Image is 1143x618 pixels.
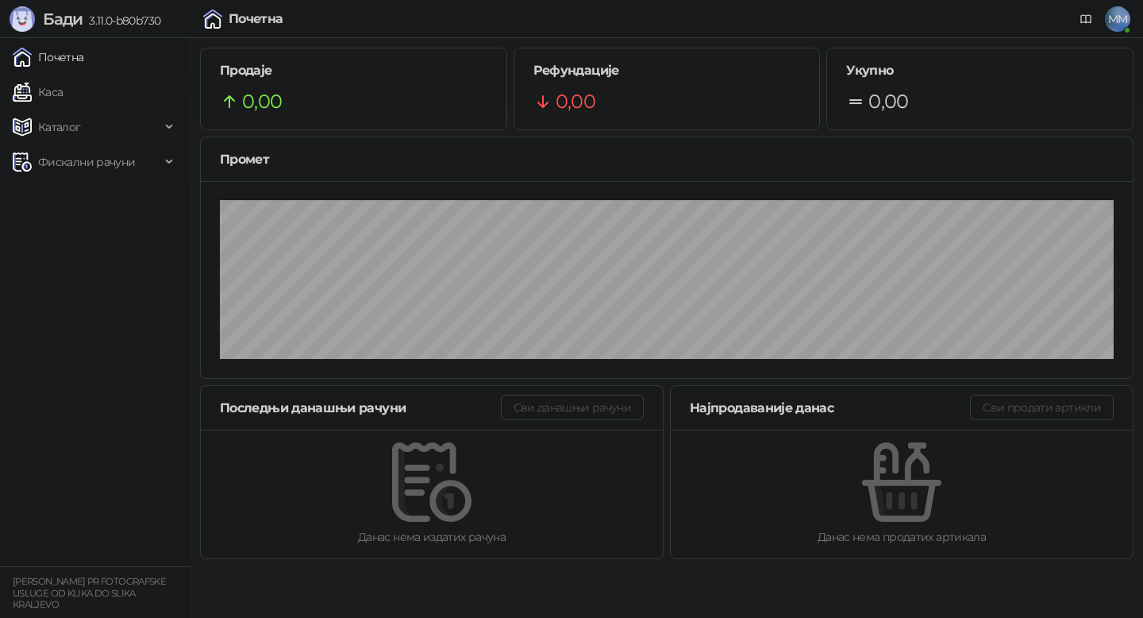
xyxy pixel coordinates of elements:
h5: Рефундације [533,61,801,80]
span: 0,00 [868,87,908,117]
h5: Продаје [220,61,487,80]
span: Бади [43,10,83,29]
div: Последњи данашњи рачуни [220,398,501,418]
span: MM [1105,6,1130,32]
button: Сви данашњи рачуни [501,395,644,420]
div: Данас нема продатих артикала [696,528,1107,546]
button: Сви продати артикли [970,395,1114,420]
span: Фискални рачуни [38,146,135,178]
div: Најпродаваније данас [690,398,970,418]
span: Каталог [38,111,81,143]
span: 3.11.0-b80b730 [83,14,160,28]
h5: Укупно [846,61,1114,80]
small: [PERSON_NAME] PR FOTOGRAFSKE USLUGE OD KLIKA DO SLIKA KRALJEVO [13,576,166,610]
a: Каса [13,76,63,108]
a: Почетна [13,41,84,73]
span: 0,00 [242,87,282,117]
img: Logo [10,6,35,32]
div: Почетна [229,13,283,25]
div: Данас нема издатих рачуна [226,528,637,546]
span: 0,00 [556,87,595,117]
a: Документација [1073,6,1099,32]
div: Промет [220,149,1114,169]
